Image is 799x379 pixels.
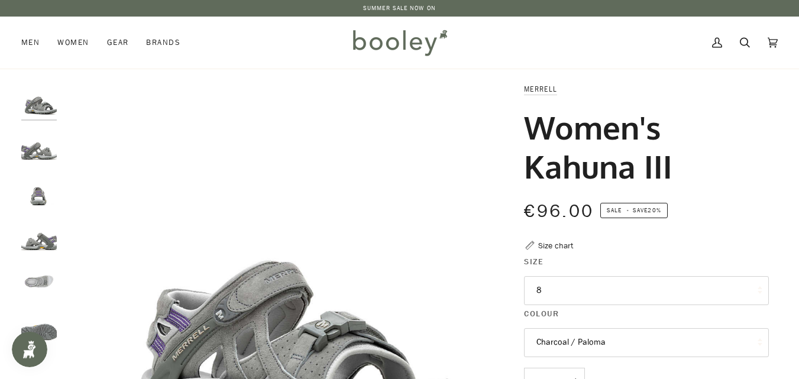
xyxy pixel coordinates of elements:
a: Brands [137,17,189,69]
span: Gear [107,37,129,48]
span: Women [57,37,89,48]
a: Gear [98,17,138,69]
a: Men [21,17,48,69]
button: Charcoal / Paloma [524,328,769,357]
a: Merrell [524,84,557,94]
button: 8 [524,276,769,305]
img: Merrell Women's Kahuna III Charcoal / Paloma - Booley Galway [21,83,57,118]
a: SUMMER SALE NOW ON [363,4,436,12]
span: €96.00 [524,199,594,223]
span: Men [21,37,40,48]
span: Colour [524,307,559,320]
img: Merrell Women's Kahuna III Charcoal / Paloma - Booley Galway [21,309,57,345]
em: • [623,206,633,215]
div: Size chart [538,239,573,252]
img: Merrell Women's Kahuna III Charcoal / Paloma - Booley Galway [21,264,57,300]
span: Brands [146,37,180,48]
img: Merrell Women's Kahuna III Charcoal / Paloma - Booley Galway [21,219,57,254]
span: Size [524,255,544,268]
span: Sale [607,206,622,215]
span: Save [600,203,668,218]
a: Women [48,17,98,69]
img: Merrell Women's Kahuna III Charcoal / Paloma - Booley Galway [21,173,57,209]
h1: Women's Kahuna III [524,108,760,186]
img: Merrell Women's Kahuna III Charcoal / Paloma - Booley Galway [21,128,57,164]
span: 20% [648,206,661,215]
img: Booley [348,25,451,60]
iframe: Button to open loyalty program pop-up [12,332,47,367]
